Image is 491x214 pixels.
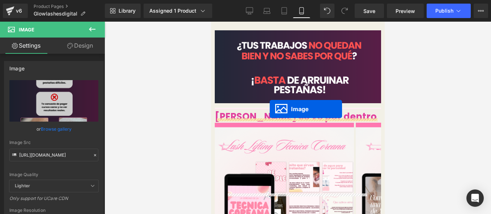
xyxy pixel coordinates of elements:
div: Image Src [9,140,98,145]
a: v6 [3,4,28,18]
span: Glowlashesdigital [34,11,77,17]
span: Preview [396,7,415,15]
button: Redo [337,4,352,18]
div: or [9,125,98,133]
span: [PERSON_NAME] se ve por dentro [4,88,166,101]
button: Publish [427,4,471,18]
span: Save [363,7,375,15]
input: Link [9,149,98,161]
a: Browse gallery [41,123,72,135]
div: Image [9,61,25,71]
div: Assigned 1 Product [149,7,206,14]
button: More [474,4,488,18]
div: Image Resolution [9,208,98,213]
a: New Library [105,4,141,18]
a: Design [54,38,106,54]
button: Undo [320,4,334,18]
a: Product Pages [34,4,105,9]
div: Open Intercom Messenger [466,189,484,207]
span: Publish [435,8,453,14]
b: Lighter [15,183,30,188]
a: Laptop [258,4,276,18]
a: Tablet [276,4,293,18]
a: Preview [387,4,424,18]
div: v6 [14,6,24,16]
a: Mobile [293,4,310,18]
span: Image [19,27,34,32]
div: Image Quality [9,172,98,177]
span: Library [119,8,136,14]
div: Only support for UCare CDN [9,196,98,206]
a: Desktop [241,4,258,18]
